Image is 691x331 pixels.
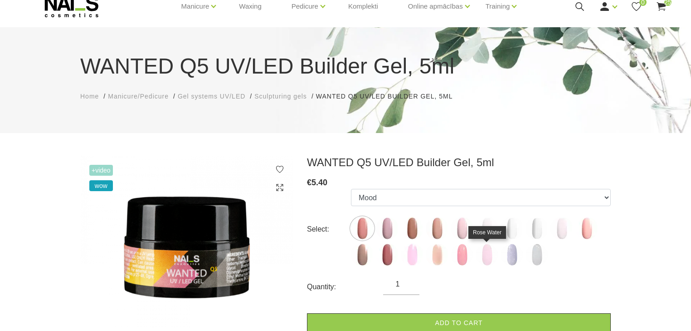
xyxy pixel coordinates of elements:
[316,92,462,101] li: WANTED Q5 UV/LED Builder Gel, 5ml
[254,93,307,100] span: Sculpturing gels
[401,243,423,266] img: ...
[451,217,473,240] img: ...
[80,50,611,83] h1: WANTED Q5 UV/LED Builder Gel, 5ml
[307,178,311,187] span: €
[451,243,473,266] img: ...
[376,217,399,240] img: ...
[178,92,245,101] a: Gel systems UV/LED
[307,156,611,169] h3: WANTED Q5 UV/LED Builder Gel, 5ml
[351,243,374,266] img: ...
[376,243,399,266] img: ...
[476,217,498,240] img: ...
[501,243,523,266] img: ...
[311,178,327,187] span: 5.40
[501,217,523,240] img: ...
[89,165,113,176] span: +Video
[108,93,169,100] span: Manicure/Pedicure
[307,280,383,294] div: Quantity:
[526,217,548,240] img: ...
[351,217,374,240] img: ...
[550,217,573,240] img: ...
[631,1,642,12] a: 0
[254,92,307,101] a: Sculpturing gels
[656,1,667,12] a: 25
[426,217,448,240] img: ...
[108,92,169,101] a: Manicure/Pedicure
[80,93,99,100] span: Home
[575,217,598,240] img: ...
[80,156,293,330] img: ...
[526,243,548,266] img: ...
[401,217,423,240] img: ...
[307,222,351,237] div: Select:
[89,180,113,191] span: wow
[80,92,99,101] a: Home
[476,243,498,266] img: ...
[178,93,245,100] span: Gel systems UV/LED
[426,243,448,266] img: ...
